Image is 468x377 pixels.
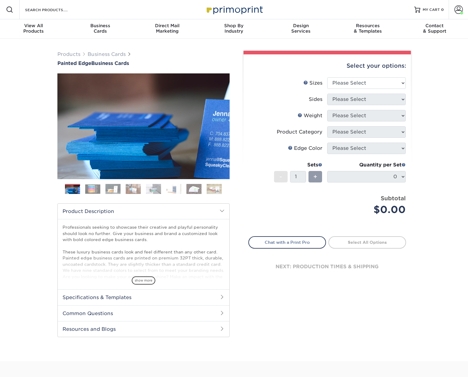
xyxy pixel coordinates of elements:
div: Product Category [277,128,322,136]
img: Business Cards 04 [126,184,141,194]
a: Direct MailMarketing [134,19,201,39]
div: & Support [401,23,468,34]
div: Cards [67,23,134,34]
img: Painted Edge 01 [57,40,230,212]
a: Chat with a Print Pro [248,236,326,248]
h2: Common Questions [58,305,229,321]
a: Business Cards [88,51,126,57]
span: MY CART [423,7,440,12]
span: Painted Edge [57,60,91,66]
span: Shop By [201,23,267,28]
img: Business Cards 06 [166,184,181,194]
span: show more [132,276,155,285]
input: SEARCH PRODUCTS..... [24,6,83,13]
div: Industry [201,23,267,34]
h1: Business Cards [57,60,230,66]
span: Contact [401,23,468,28]
a: Contact& Support [401,19,468,39]
h2: Specifications & Templates [58,289,229,305]
div: Quantity per Set [327,161,406,169]
img: Business Cards 07 [186,184,202,194]
img: Business Cards 03 [105,184,121,194]
p: Professionals seeking to showcase their creative and playful personality should look no further. ... [63,224,224,341]
div: $0.00 [332,202,406,217]
h2: Product Description [58,204,229,219]
h2: Resources and Blogs [58,321,229,337]
span: Business [67,23,134,28]
div: Sides [309,96,322,103]
a: Products [57,51,80,57]
div: Sizes [303,79,322,87]
div: & Templates [334,23,401,34]
span: + [313,172,317,181]
div: Select your options: [248,54,406,77]
a: Select All Options [328,236,406,248]
img: Business Cards 05 [146,184,161,194]
a: Resources& Templates [334,19,401,39]
div: Edge Color [288,145,322,152]
span: - [279,172,282,181]
div: next: production times & shipping [248,249,406,285]
img: Business Cards 01 [65,182,80,197]
strong: Subtotal [381,195,406,201]
span: Resources [334,23,401,28]
span: 0 [441,8,444,12]
img: Business Cards 02 [85,184,100,194]
img: Primoprint [204,3,264,16]
span: Direct Mail [134,23,201,28]
a: BusinessCards [67,19,134,39]
a: Shop ByIndustry [201,19,267,39]
div: Services [267,23,334,34]
span: Design [267,23,334,28]
div: Sets [274,161,322,169]
a: DesignServices [267,19,334,39]
div: Weight [298,112,322,119]
a: Painted EdgeBusiness Cards [57,60,230,66]
img: Business Cards 08 [207,184,222,194]
div: Marketing [134,23,201,34]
